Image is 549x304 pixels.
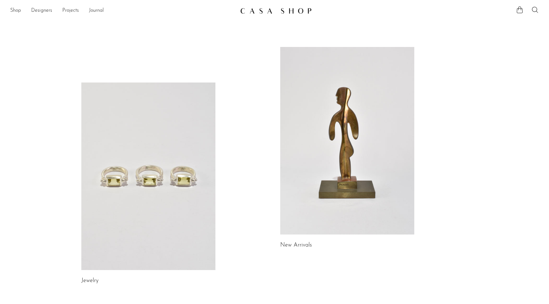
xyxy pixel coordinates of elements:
[10,5,235,16] ul: NEW HEADER MENU
[81,278,98,284] a: Jewelry
[280,242,312,248] a: New Arrivals
[10,5,235,16] nav: Desktop navigation
[31,7,52,15] a: Designers
[10,7,21,15] a: Shop
[62,7,79,15] a: Projects
[89,7,104,15] a: Journal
